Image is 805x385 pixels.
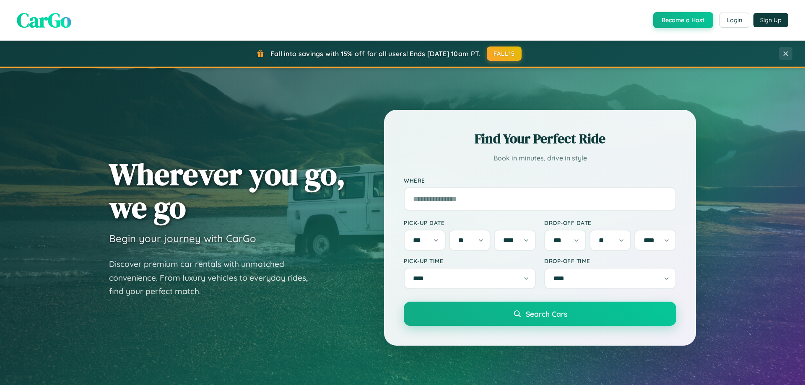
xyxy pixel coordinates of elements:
span: Search Cars [526,309,567,318]
h2: Find Your Perfect Ride [404,129,676,148]
label: Drop-off Time [544,257,676,264]
button: Sign Up [753,13,788,27]
label: Pick-up Date [404,219,536,226]
p: Discover premium car rentals with unmatched convenience. From luxury vehicles to everyday rides, ... [109,257,319,298]
label: Drop-off Date [544,219,676,226]
button: FALL15 [487,47,522,61]
label: Pick-up Time [404,257,536,264]
span: Fall into savings with 15% off for all users! Ends [DATE] 10am PT. [270,49,480,58]
button: Login [719,13,749,28]
p: Book in minutes, drive in style [404,152,676,164]
h3: Begin your journey with CarGo [109,232,256,245]
h1: Wherever you go, we go [109,158,345,224]
label: Where [404,177,676,184]
button: Become a Host [653,12,713,28]
span: CarGo [17,6,71,34]
button: Search Cars [404,302,676,326]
